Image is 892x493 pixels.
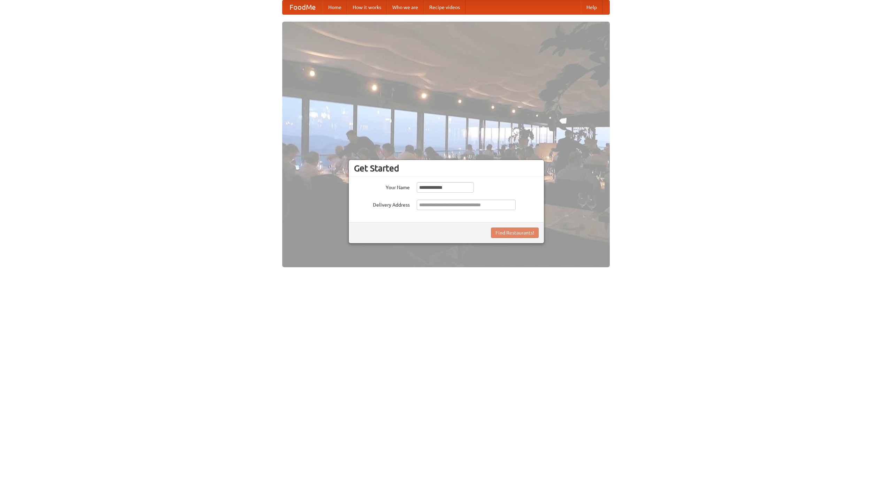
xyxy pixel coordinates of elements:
a: How it works [347,0,387,14]
a: Who we are [387,0,424,14]
a: FoodMe [283,0,323,14]
a: Help [581,0,602,14]
label: Your Name [354,182,410,191]
a: Recipe videos [424,0,466,14]
h3: Get Started [354,163,539,174]
button: Find Restaurants! [491,228,539,238]
label: Delivery Address [354,200,410,208]
a: Home [323,0,347,14]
